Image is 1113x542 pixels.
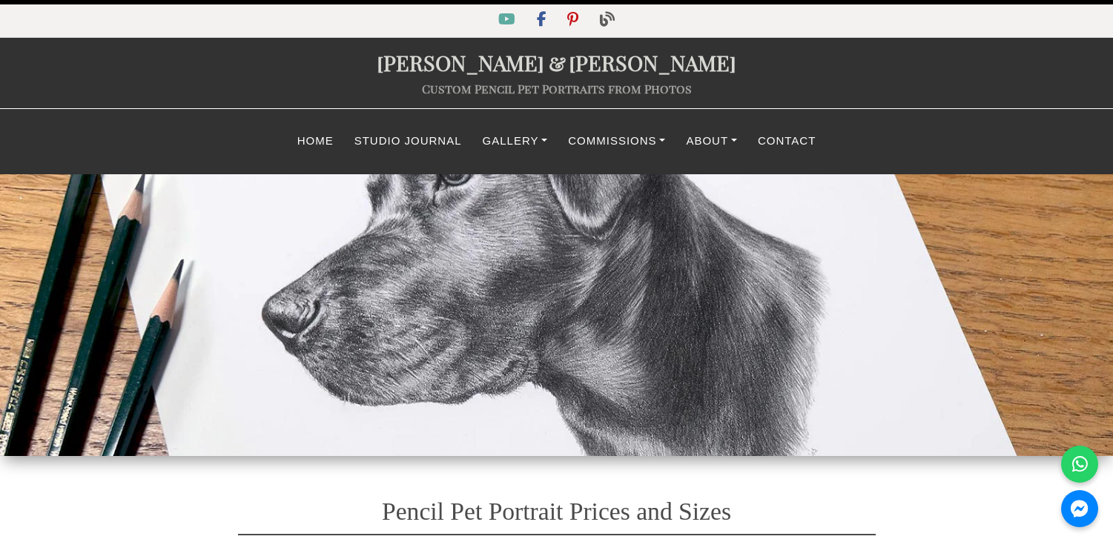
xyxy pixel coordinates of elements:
[1061,490,1098,527] a: Messenger
[558,127,676,156] a: Commissions
[489,14,527,27] a: YouTube
[344,127,472,156] a: Studio Journal
[1061,446,1098,483] a: WhatsApp
[377,48,736,76] a: [PERSON_NAME]&[PERSON_NAME]
[676,127,747,156] a: About
[528,14,558,27] a: Facebook
[287,127,344,156] a: Home
[591,14,624,27] a: Blog
[422,81,692,96] a: Custom Pencil Pet Portraits from Photos
[238,475,876,535] h1: Pencil Pet Portrait Prices and Sizes
[544,48,569,76] span: &
[558,14,590,27] a: Pinterest
[747,127,826,156] a: Contact
[472,127,558,156] a: Gallery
